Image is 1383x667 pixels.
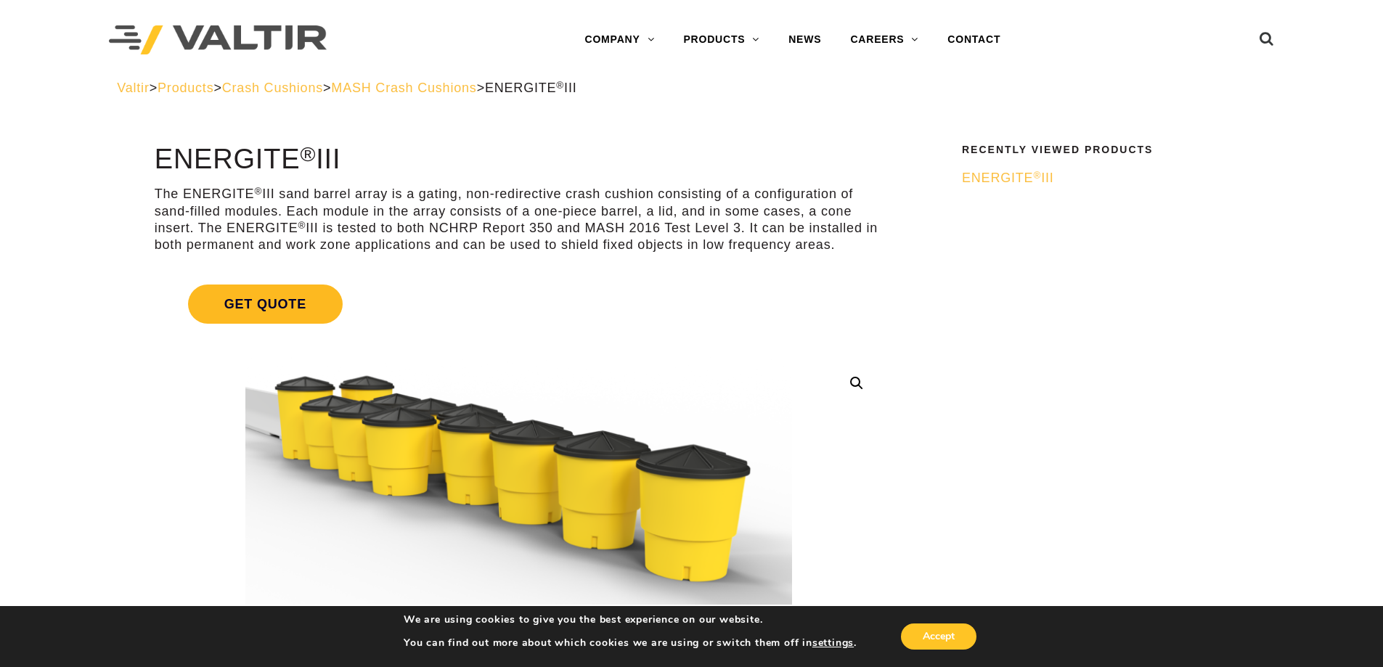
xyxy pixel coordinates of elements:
sup: ® [298,220,306,231]
p: You can find out more about which cookies we are using or switch them off in . [404,637,857,650]
sup: ® [300,142,316,165]
span: ENERGITE III [962,171,1054,185]
button: Accept [901,623,976,650]
h1: ENERGITE III [155,144,883,175]
div: > > > > [117,80,1266,97]
a: Products [158,81,213,95]
sup: ® [556,80,564,91]
img: Valtir [109,25,327,55]
a: PRODUCTS [669,25,774,54]
p: The ENERGITE III sand barrel array is a gating, non-redirective crash cushion consisting of a con... [155,186,883,254]
a: CONTACT [933,25,1015,54]
sup: ® [1033,170,1041,181]
a: ENERGITE®III [962,170,1257,187]
a: NEWS [774,25,836,54]
sup: ® [254,186,262,197]
button: settings [812,637,854,650]
h2: Recently Viewed Products [962,144,1257,155]
a: Valtir [117,81,149,95]
span: Get Quote [188,285,343,324]
a: Crash Cushions [222,81,323,95]
a: MASH Crash Cushions [331,81,476,95]
p: We are using cookies to give you the best experience on our website. [404,613,857,626]
a: CAREERS [836,25,933,54]
a: Get Quote [155,267,883,341]
a: COMPANY [570,25,669,54]
span: ENERGITE III [485,81,577,95]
